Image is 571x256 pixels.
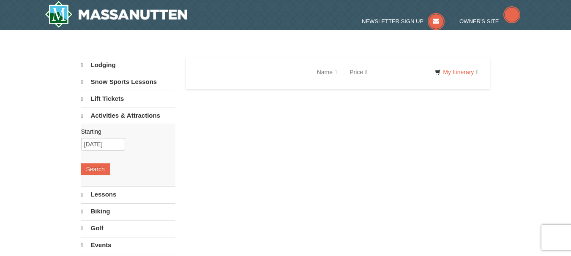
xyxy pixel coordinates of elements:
img: Massanutten Resort Logo [45,1,188,28]
a: Price [343,64,374,81]
button: Search [81,163,110,175]
a: Owner's Site [459,18,520,24]
a: Golf [81,220,175,236]
span: Owner's Site [459,18,499,24]
a: Newsletter Sign Up [362,18,445,24]
label: Starting [81,127,169,136]
a: Massanutten Resort [45,1,188,28]
a: Events [81,237,175,253]
a: Biking [81,203,175,219]
span: Newsletter Sign Up [362,18,423,24]
a: Name [311,64,343,81]
a: My Itinerary [429,66,484,78]
a: Snow Sports Lessons [81,74,175,90]
a: Lessons [81,186,175,202]
a: Activities & Attractions [81,108,175,124]
a: Lift Tickets [81,91,175,107]
a: Lodging [81,57,175,73]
